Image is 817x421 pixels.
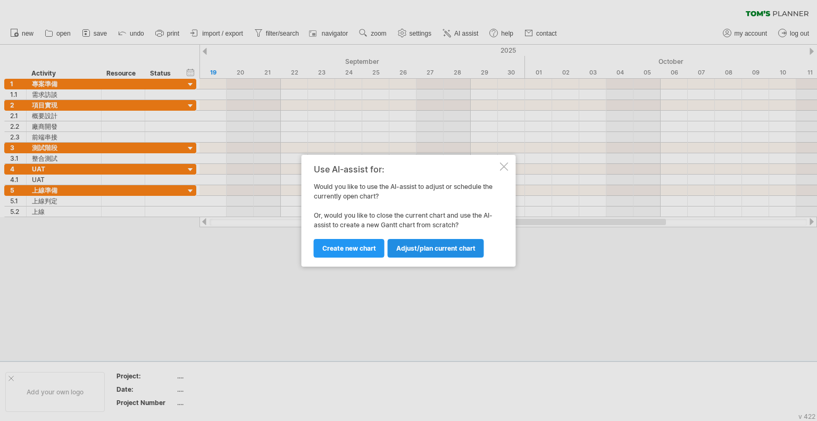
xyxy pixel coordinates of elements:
[396,244,476,252] span: Adjust/plan current chart
[388,239,484,258] a: Adjust/plan current chart
[322,244,376,252] span: Create new chart
[314,239,385,258] a: Create new chart
[314,164,498,174] div: Use AI-assist for:
[314,164,498,257] div: Would you like to use the AI-assist to adjust or schedule the currently open chart? Or, would you...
